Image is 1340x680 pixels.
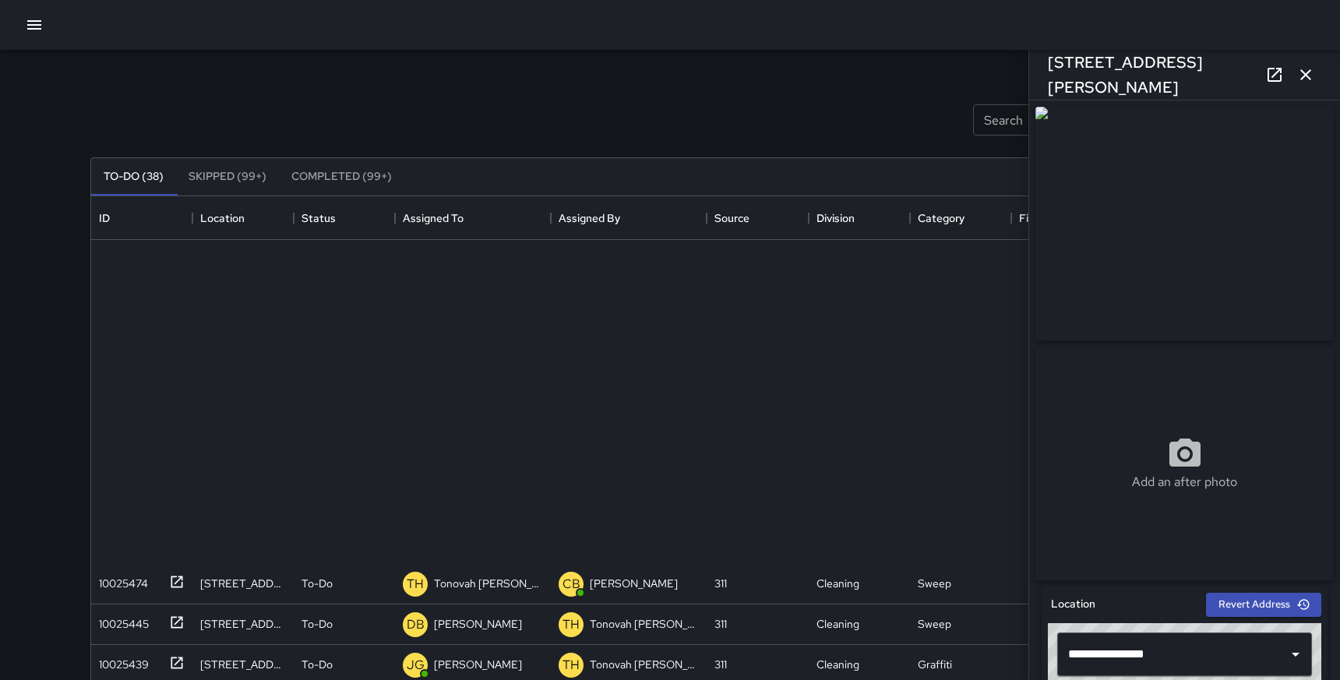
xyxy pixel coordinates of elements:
p: [PERSON_NAME] [434,616,522,632]
div: Division [809,196,910,240]
div: 10025445 [93,610,149,632]
p: To-Do [301,576,333,591]
div: 10025439 [93,650,149,672]
div: 720 Tehama Street [200,616,286,632]
div: Sweep [918,616,951,632]
p: To-Do [301,657,333,672]
div: 10025474 [93,569,148,591]
div: Cleaning [816,616,859,632]
p: TH [562,656,580,675]
div: Cleaning [816,576,859,591]
button: Completed (99+) [279,158,404,196]
p: TH [407,575,424,594]
p: Tonovah [PERSON_NAME] [590,657,699,672]
div: Division [816,196,855,240]
button: Skipped (99+) [176,158,279,196]
div: Source [714,196,749,240]
div: Cleaning [816,657,859,672]
div: 925 Harrison Street [200,576,286,591]
div: 311 [714,616,727,632]
div: Source [707,196,808,240]
p: CB [562,575,580,594]
div: 311 [714,657,727,672]
div: Assigned To [403,196,464,240]
div: ID [99,196,110,240]
div: Graffiti [918,657,952,672]
p: TH [562,615,580,634]
p: [PERSON_NAME] [434,657,522,672]
div: Category [910,196,1011,240]
p: DB [407,615,425,634]
div: Sweep [918,576,951,591]
div: Status [301,196,336,240]
p: Tonovah [PERSON_NAME] [590,616,699,632]
div: Assigned By [551,196,707,240]
button: To-Do (38) [91,158,176,196]
div: Assigned To [395,196,551,240]
p: [PERSON_NAME] [590,576,678,591]
p: Tonovah [PERSON_NAME] [434,576,543,591]
div: Location [192,196,294,240]
p: To-Do [301,616,333,632]
div: Status [294,196,395,240]
div: Category [918,196,964,240]
div: Location [200,196,245,240]
div: 311 [714,576,727,591]
div: ID [91,196,192,240]
div: Assigned By [559,196,620,240]
p: JG [407,656,425,675]
div: 359 Dore Street [200,657,286,672]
